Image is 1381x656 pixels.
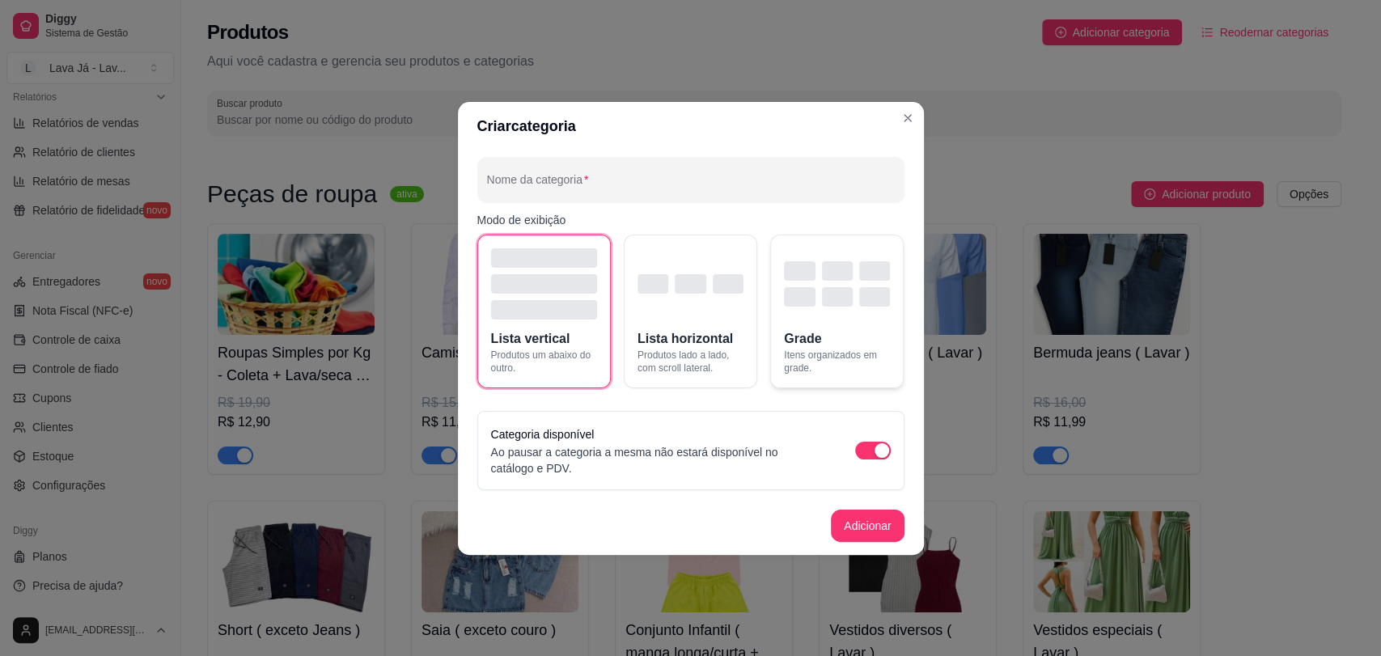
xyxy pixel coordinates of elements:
[638,329,733,349] span: Lista horizontal
[638,349,743,375] span: Produtos lado a lado, com scroll lateral.
[477,235,611,388] button: Lista verticalProdutos um abaixo do outro.
[491,444,823,476] p: Ao pausar a categoria a mesma não estará disponível no catálogo e PDV.
[784,329,821,349] span: Grade
[491,349,597,375] span: Produtos um abaixo do outro.
[491,329,570,349] span: Lista vertical
[487,178,895,194] input: Nome da categoria
[895,105,921,131] button: Close
[624,235,757,388] button: Lista horizontalProdutos lado a lado, com scroll lateral.
[491,428,595,441] label: Categoria disponível
[784,349,890,375] span: Itens organizados em grade.
[770,235,904,388] button: GradeItens organizados em grade.
[477,212,904,228] p: Modo de exibição
[831,510,904,542] button: Adicionar
[458,102,924,150] header: Criar categoria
